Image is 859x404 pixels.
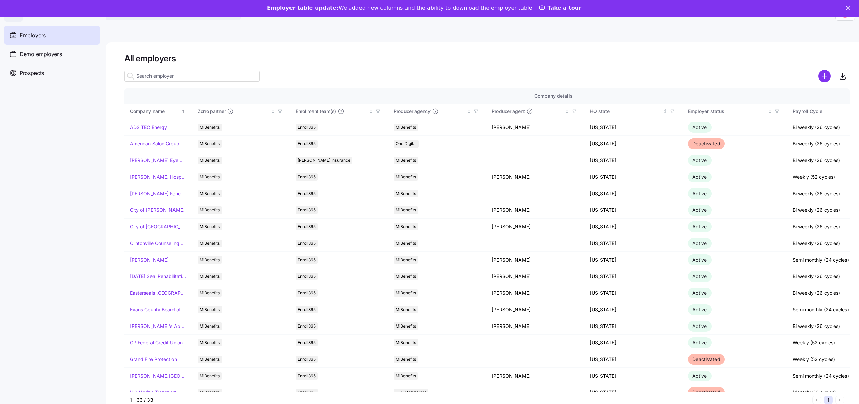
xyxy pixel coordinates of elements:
[818,70,831,82] svg: add icon
[290,104,388,119] th: Enrollment team(s)Not sorted
[692,240,707,246] span: Active
[200,273,220,280] span: MiBenefits
[298,206,316,214] span: Enroll365
[20,31,46,40] span: Employers
[130,356,177,363] a: Grand Fire Protection
[396,223,416,230] span: MiBenefits
[492,108,525,115] span: Producer agent
[298,173,316,181] span: Enroll365
[200,306,220,313] span: MiBenefits
[692,207,707,213] span: Active
[396,124,416,131] span: MiBenefits
[692,174,707,180] span: Active
[130,306,186,313] a: Evans County Board of Commissioners
[396,256,416,264] span: MiBenefits
[298,223,316,230] span: Enroll365
[682,104,787,119] th: Employer statusNot sorted
[692,340,707,345] span: Active
[298,389,316,396] span: Enroll365
[396,273,416,280] span: MiBenefits
[584,219,682,235] td: [US_STATE]
[584,351,682,368] td: [US_STATE]
[692,323,707,329] span: Active
[200,356,220,363] span: MiBenefits
[130,256,169,263] a: [PERSON_NAME]
[486,169,584,185] td: [PERSON_NAME]
[590,108,661,115] div: HQ state
[130,373,186,379] a: [PERSON_NAME][GEOGRAPHIC_DATA][DEMOGRAPHIC_DATA]
[692,190,707,196] span: Active
[298,190,316,197] span: Enroll365
[124,53,850,64] h1: All employers
[584,152,682,169] td: [US_STATE]
[396,157,416,164] span: MiBenefits
[486,252,584,268] td: [PERSON_NAME]
[4,26,100,45] a: Employers
[200,289,220,297] span: MiBenefits
[130,124,167,131] a: ADS TEC Energy
[200,173,220,181] span: MiBenefits
[200,157,220,164] span: MiBenefits
[130,207,185,214] a: City of [PERSON_NAME]
[200,206,220,214] span: MiBenefits
[692,157,707,163] span: Active
[692,290,707,296] span: Active
[396,389,426,396] span: TLC Companies
[200,240,220,247] span: MiBenefits
[271,109,275,114] div: Not sorted
[692,389,720,395] span: Deactivated
[584,235,682,252] td: [US_STATE]
[130,389,176,396] a: HQ Marine Transport
[486,202,584,219] td: [PERSON_NAME]
[298,140,316,148] span: Enroll365
[396,190,416,197] span: MiBenefits
[396,289,416,297] span: MiBenefits
[4,64,100,83] a: Prospects
[584,301,682,318] td: [US_STATE]
[584,335,682,351] td: [US_STATE]
[584,169,682,185] td: [US_STATE]
[396,306,416,313] span: MiBenefits
[584,104,682,119] th: HQ stateNot sorted
[130,223,186,230] a: City of [GEOGRAPHIC_DATA]
[200,389,220,396] span: MiBenefits
[181,109,186,114] div: Sorted ascending
[467,109,471,114] div: Not sorted
[130,273,186,280] a: [DATE] Seal Rehabilitation Center of [GEOGRAPHIC_DATA]
[663,109,668,114] div: Not sorted
[298,322,316,330] span: Enroll365
[396,206,416,214] span: MiBenefits
[198,108,226,115] span: Zorro partner
[200,124,220,131] span: MiBenefits
[584,318,682,335] td: [US_STATE]
[267,5,339,11] b: Employer table update:
[486,104,584,119] th: Producer agentNot sorted
[486,318,584,335] td: [PERSON_NAME]
[846,6,853,10] div: Close
[298,372,316,380] span: Enroll365
[298,306,316,313] span: Enroll365
[584,119,682,136] td: [US_STATE]
[396,173,416,181] span: MiBenefits
[130,290,186,296] a: Easterseals [GEOGRAPHIC_DATA] & [GEOGRAPHIC_DATA][US_STATE]
[394,108,431,115] span: Producer agency
[692,373,707,379] span: Active
[200,256,220,264] span: MiBenefits
[584,185,682,202] td: [US_STATE]
[298,273,316,280] span: Enroll365
[692,307,707,312] span: Active
[267,5,534,12] div: We added new columns and the ability to download the employer table.
[396,372,416,380] span: MiBenefits
[20,69,44,77] span: Prospects
[584,136,682,152] td: [US_STATE]
[584,285,682,301] td: [US_STATE]
[692,224,707,229] span: Active
[584,268,682,285] td: [US_STATE]
[584,384,682,401] td: [US_STATE]
[298,240,316,247] span: Enroll365
[200,190,220,197] span: MiBenefits
[486,301,584,318] td: [PERSON_NAME]
[200,140,220,148] span: MiBenefits
[200,322,220,330] span: MiBenefits
[584,252,682,268] td: [US_STATE]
